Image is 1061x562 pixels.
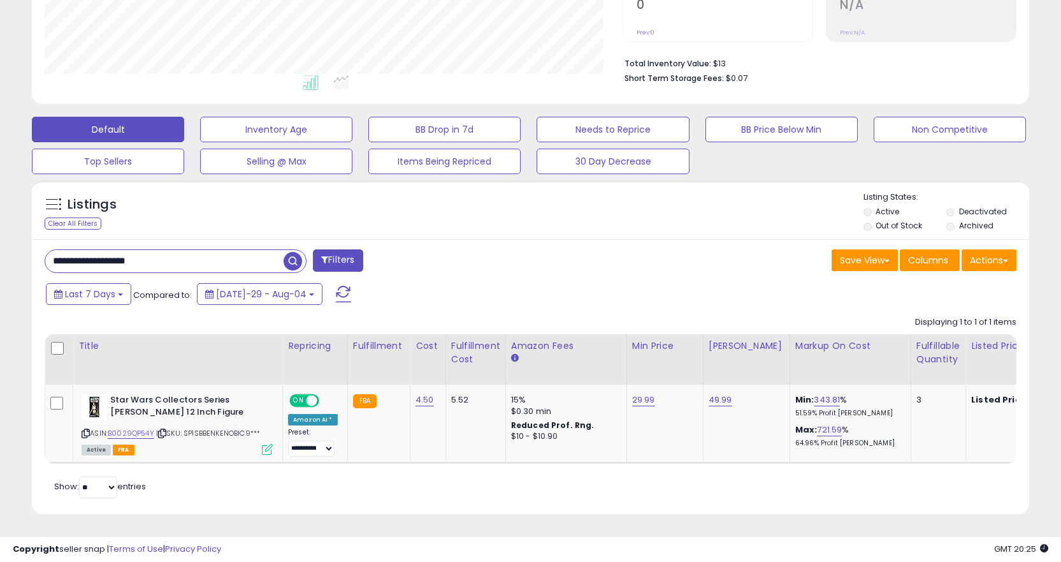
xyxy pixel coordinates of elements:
[511,339,621,353] div: Amazon Fees
[353,394,377,408] small: FBA
[32,117,184,142] button: Default
[108,428,154,439] a: B0029QP54Y
[109,543,163,555] a: Terms of Use
[726,72,747,84] span: $0.07
[632,394,655,406] a: 29.99
[82,394,107,420] img: 41wQCplL32L._SL40_.jpg
[814,394,840,406] a: 343.81
[133,289,192,301] span: Compared to:
[537,117,689,142] button: Needs to Reprice
[709,394,732,406] a: 49.99
[78,339,277,353] div: Title
[13,544,221,556] div: seller snap | |
[795,439,901,448] p: 64.96% Profit [PERSON_NAME]
[876,220,922,231] label: Out of Stock
[876,206,899,217] label: Active
[971,394,1029,406] b: Listed Price:
[795,394,901,418] div: %
[840,29,865,36] small: Prev: N/A
[415,394,434,406] a: 4.50
[637,29,654,36] small: Prev: 0
[165,543,221,555] a: Privacy Policy
[537,149,689,174] button: 30 Day Decrease
[368,149,521,174] button: Items Being Repriced
[54,480,146,492] span: Show: entries
[624,73,724,84] b: Short Term Storage Fees:
[916,394,956,406] div: 3
[415,339,440,353] div: Cost
[916,339,960,366] div: Fulfillable Quantity
[994,543,1048,555] span: 2025-08-12 20:25 GMT
[832,249,898,271] button: Save View
[863,191,1029,203] p: Listing States:
[313,249,363,272] button: Filters
[511,420,595,431] b: Reduced Prof. Rng.
[959,206,1007,217] label: Deactivated
[317,396,338,406] span: OFF
[795,424,901,448] div: %
[795,409,901,418] p: 51.59% Profit [PERSON_NAME]
[288,428,338,457] div: Preset:
[368,117,521,142] button: BB Drop in 7d
[511,431,617,442] div: $10 - $10.90
[632,339,698,353] div: Min Price
[216,288,307,300] span: [DATE]-29 - Aug-04
[156,428,260,438] span: | SKU: SP1SBBENKENOBIC9***
[82,445,111,455] span: All listings currently available for purchase on Amazon
[959,220,993,231] label: Archived
[32,149,184,174] button: Top Sellers
[200,117,352,142] button: Inventory Age
[817,424,842,436] a: 721.59
[13,543,59,555] strong: Copyright
[451,394,496,406] div: 5.52
[113,445,134,455] span: FBA
[795,394,814,406] b: Min:
[915,316,1016,329] div: Displaying 1 to 1 of 1 items
[908,254,948,267] span: Columns
[197,283,322,305] button: [DATE]-29 - Aug-04
[511,406,617,417] div: $0.30 min
[353,339,405,353] div: Fulfillment
[900,249,960,271] button: Columns
[46,283,131,305] button: Last 7 Days
[962,249,1016,271] button: Actions
[709,339,784,353] div: [PERSON_NAME]
[511,353,519,364] small: Amazon Fees.
[291,396,307,406] span: ON
[874,117,1026,142] button: Non Competitive
[82,394,273,454] div: ASIN:
[68,196,117,214] h5: Listings
[65,288,115,300] span: Last 7 Days
[200,149,352,174] button: Selling @ Max
[705,117,858,142] button: BB Price Below Min
[45,218,101,230] div: Clear All Filters
[511,394,617,406] div: 15%
[790,334,911,385] th: The percentage added to the cost of goods (COGS) that forms the calculator for Min & Max prices.
[288,414,338,425] div: Amazon AI *
[288,339,342,353] div: Repricing
[624,58,711,69] b: Total Inventory Value:
[110,394,265,421] b: Star Wars Collectors Series [PERSON_NAME] 12 Inch Figure
[795,424,818,436] b: Max:
[451,339,500,366] div: Fulfillment Cost
[795,339,906,353] div: Markup on Cost
[624,55,1007,70] li: $13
